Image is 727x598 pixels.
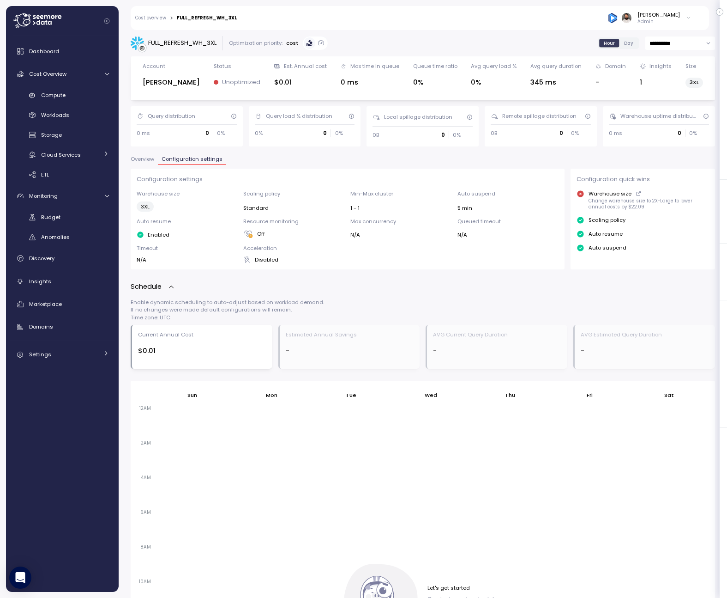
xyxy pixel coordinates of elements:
div: Current Annual Cost [138,331,193,338]
a: Cost overview [135,16,166,20]
span: 10AM [137,579,153,585]
button: Wed [420,387,442,403]
div: Remote spillage distribution [502,112,577,120]
p: Max concurrency [350,218,451,225]
button: Tue [341,387,361,403]
p: 0 % [689,129,702,137]
p: 0 [441,131,445,139]
span: 6AM [138,509,153,515]
p: Mon [266,391,277,399]
div: - [433,346,561,356]
p: 0 % [453,131,466,139]
p: Admin [637,18,680,25]
p: Tue [346,391,356,399]
span: Discovery [29,255,54,262]
p: Wed [425,391,437,399]
span: 4AM [138,475,153,481]
div: Max time in queue [350,62,399,70]
div: $0.01 [274,77,327,88]
button: Schedule [131,281,175,292]
div: 0% [413,77,457,88]
p: Let's get started [427,584,505,592]
div: Local spillage distribution [384,113,452,121]
a: Compute [10,88,115,103]
p: 0% [255,129,263,137]
span: Workloads [41,111,69,119]
div: N/A [137,256,238,263]
p: 0 ms [609,129,622,137]
p: Timeout [137,244,238,252]
p: Scaling policy [243,190,344,197]
p: 0 % [217,129,230,137]
img: 684936bde12995657316ed44.PNG [608,13,618,23]
div: 345 ms [530,77,582,88]
div: Estimated Annual Savings [286,331,357,338]
a: Monitoring [10,187,115,205]
p: Unoptimized [222,78,260,87]
div: [PERSON_NAME] [143,77,200,88]
div: Open Intercom Messenger [9,567,31,589]
div: Avg query duration [530,62,582,70]
span: Hour [604,40,615,47]
div: Disabled [243,256,344,263]
div: Insights [649,62,672,70]
a: Cost Overview [10,65,115,83]
p: Scaling policy [589,216,625,224]
p: Fri [587,391,593,399]
div: Query load % distribution [266,112,332,120]
div: - [595,77,626,88]
div: > [170,15,173,21]
div: AVG Estimated Query Duration [581,331,662,338]
span: Settings [29,351,51,358]
div: Est. Annual cost [284,62,327,70]
a: Domains [10,318,115,336]
p: 0 % [571,129,584,137]
div: $0.01 [138,346,266,356]
a: Insights [10,272,115,291]
span: Cloud Services [41,151,81,159]
button: Fri [582,387,597,403]
div: Standard [243,204,344,212]
p: Configuration settings [137,175,559,184]
div: Size [685,62,696,70]
p: Thu [505,391,515,399]
p: Warehouse size [137,190,238,197]
a: Dashboard [10,42,115,61]
div: Optimization priority: [229,39,282,47]
p: 0B [491,129,498,137]
span: 8AM [138,544,153,550]
span: Storage [41,131,62,139]
div: 1 [640,77,672,88]
p: Configuration quick wins [577,175,650,184]
div: N/A [457,231,559,238]
p: Queued timeout [457,218,559,225]
p: Schedule [131,281,162,292]
p: 0 [678,129,681,137]
p: 0 ms [137,129,150,137]
button: Mon [261,387,282,403]
span: Monitoring [29,192,58,200]
button: Thu [501,387,520,403]
p: Enable dynamic scheduling to auto-adjust based on workload demand. If no changes were made defaul... [131,299,715,321]
p: Warehouse size [589,190,631,197]
p: Resource monitoring [243,218,344,225]
div: Off [243,229,344,238]
span: 2AM [138,440,153,446]
span: ETL [41,171,49,178]
div: AVG Current Query Duration [433,331,508,338]
p: cost [286,39,299,47]
p: 0 [323,129,327,137]
img: ACg8ocLskjvUhBDgxtSFCRx4ztb74ewwa1VrVEuDBD_Ho1mrTsQB-QE=s96-c [622,13,631,23]
span: Overview [131,157,154,162]
div: 1 - 1 [350,204,451,212]
div: 5 min [457,204,559,212]
div: Status [214,62,231,70]
span: Configuration settings [162,157,222,162]
span: 3XL [141,202,150,212]
a: Workloads [10,108,115,123]
button: Sun [183,387,202,403]
span: Budget [41,214,60,221]
p: 0 [205,129,209,137]
div: 0% [471,77,517,88]
div: Avg query load % [471,62,517,70]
